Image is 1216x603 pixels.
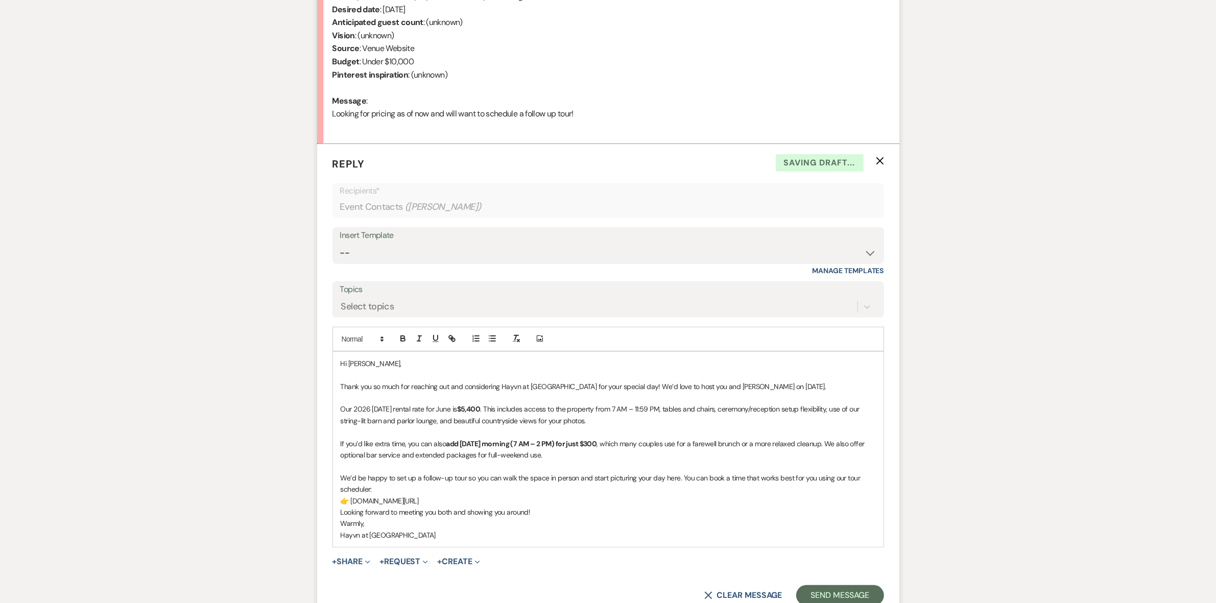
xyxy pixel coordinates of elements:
[379,558,428,566] button: Request
[341,472,876,495] p: We’d be happy to set up a follow-up tour so you can walk the space in person and start picturing ...
[340,184,876,198] p: Recipients*
[340,197,876,217] div: Event Contacts
[457,404,481,414] strong: $5,400
[341,358,876,369] p: Hi [PERSON_NAME],
[704,591,782,599] button: Clear message
[405,200,482,214] span: ( [PERSON_NAME] )
[341,518,876,529] p: Warmly,
[813,266,884,275] a: Manage Templates
[341,495,876,506] p: 👉 [DOMAIN_NAME][URL]
[341,529,876,541] p: Hayvn at [GEOGRAPHIC_DATA]
[332,157,365,171] span: Reply
[341,506,876,518] p: Looking forward to meeting you both and showing you around!
[341,438,876,461] p: If you’d like extra time, you can also , which many couples use for a farewell brunch or a more r...
[332,17,423,28] b: Anticipated guest count
[341,300,394,313] div: Select topics
[332,69,409,80] b: Pinterest inspiration
[340,282,876,297] label: Topics
[332,43,360,54] b: Source
[437,558,442,566] span: +
[437,558,480,566] button: Create
[332,56,360,67] b: Budget
[776,154,864,172] span: Saving draft...
[332,558,337,566] span: +
[379,558,384,566] span: +
[341,403,876,426] p: Our 2026 [DATE] rental rate for June is . This includes access to the property from 7 AM – 11:59 ...
[332,30,355,41] b: Vision
[446,439,597,448] strong: add [DATE] morning (7 AM – 2 PM) for just $300
[332,558,371,566] button: Share
[332,95,367,106] b: Message
[340,228,876,243] div: Insert Template
[341,381,876,392] p: Thank you so much for reaching out and considering Hayvn at [GEOGRAPHIC_DATA] for your special da...
[332,4,380,15] b: Desired date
